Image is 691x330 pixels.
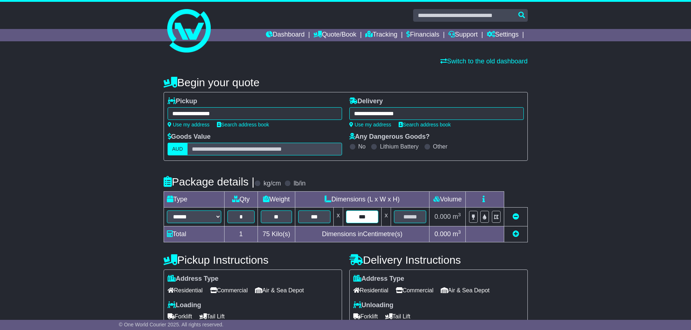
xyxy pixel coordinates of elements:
[168,311,192,322] span: Forklift
[164,226,224,242] td: Total
[168,143,188,155] label: AUD
[365,29,397,41] a: Tracking
[119,322,224,327] span: © One World Courier 2025. All rights reserved.
[255,285,304,296] span: Air & Sea Depot
[358,143,366,150] label: No
[349,122,391,128] a: Use my address
[440,58,527,65] a: Switch to the old dashboard
[333,208,343,226] td: x
[349,97,383,105] label: Delivery
[396,285,433,296] span: Commercial
[380,143,419,150] label: Lithium Battery
[353,311,378,322] span: Forklift
[406,29,439,41] a: Financials
[164,254,342,266] h4: Pickup Instructions
[349,254,528,266] h4: Delivery Instructions
[295,226,429,242] td: Dimensions in Centimetre(s)
[353,285,388,296] span: Residential
[168,285,203,296] span: Residential
[263,230,270,238] span: 75
[266,29,305,41] a: Dashboard
[164,76,528,88] h4: Begin your quote
[353,275,404,283] label: Address Type
[448,29,478,41] a: Support
[168,301,201,309] label: Loading
[513,230,519,238] a: Add new item
[168,97,197,105] label: Pickup
[168,133,211,141] label: Goods Value
[433,143,448,150] label: Other
[385,311,411,322] span: Tail Lift
[487,29,519,41] a: Settings
[217,122,269,128] a: Search address book
[263,180,281,188] label: kg/cm
[168,275,219,283] label: Address Type
[513,213,519,220] a: Remove this item
[295,192,429,208] td: Dimensions (L x W x H)
[429,192,466,208] td: Volume
[435,213,451,220] span: 0.000
[164,176,255,188] h4: Package details |
[353,301,394,309] label: Unloading
[399,122,451,128] a: Search address book
[435,230,451,238] span: 0.000
[258,192,295,208] td: Weight
[293,180,305,188] label: lb/in
[453,230,461,238] span: m
[441,285,490,296] span: Air & Sea Depot
[258,226,295,242] td: Kilo(s)
[164,192,224,208] td: Type
[200,311,225,322] span: Tail Lift
[458,212,461,217] sup: 3
[349,133,430,141] label: Any Dangerous Goods?
[382,208,391,226] td: x
[210,285,248,296] span: Commercial
[168,122,210,128] a: Use my address
[458,229,461,235] sup: 3
[313,29,356,41] a: Quote/Book
[224,192,258,208] td: Qty
[224,226,258,242] td: 1
[453,213,461,220] span: m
